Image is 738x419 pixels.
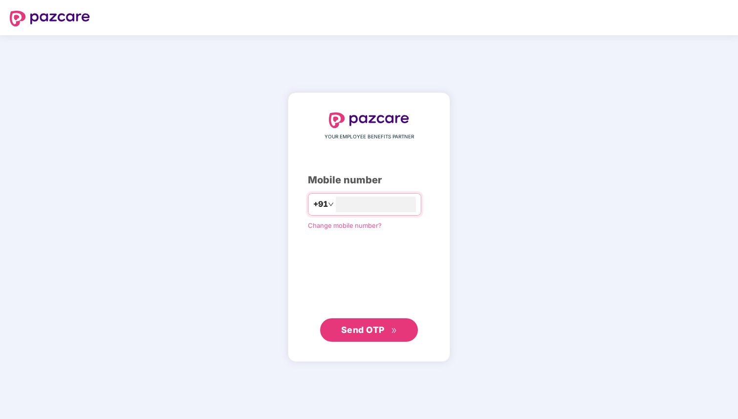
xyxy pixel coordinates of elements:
[320,318,418,342] button: Send OTPdouble-right
[329,112,409,128] img: logo
[10,11,90,26] img: logo
[308,173,430,188] div: Mobile number
[325,133,414,141] span: YOUR EMPLOYEE BENEFITS PARTNER
[341,325,385,335] span: Send OTP
[308,221,382,229] a: Change mobile number?
[328,201,334,207] span: down
[391,328,397,334] span: double-right
[313,198,328,210] span: +91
